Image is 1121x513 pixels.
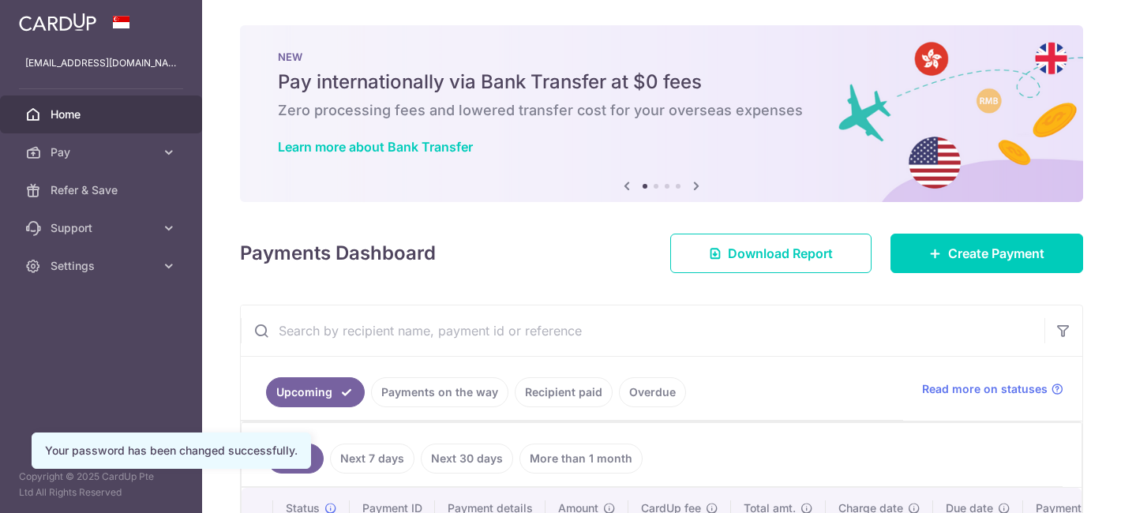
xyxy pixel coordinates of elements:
span: Download Report [728,244,833,263]
a: Recipient paid [515,377,613,407]
a: Next 7 days [330,444,414,474]
span: Read more on statuses [922,381,1048,397]
span: Create Payment [948,244,1044,263]
h6: Zero processing fees and lowered transfer cost for your overseas expenses [278,101,1045,120]
h4: Payments Dashboard [240,239,436,268]
a: Upcoming [266,377,365,407]
span: Refer & Save [51,182,155,198]
a: Download Report [670,234,872,273]
img: Bank transfer banner [240,25,1083,202]
div: Your password has been changed successfully. [45,443,298,459]
span: Support [51,220,155,236]
a: Learn more about Bank Transfer [278,139,473,155]
img: CardUp [19,13,96,32]
h5: Pay internationally via Bank Transfer at $0 fees [278,69,1045,95]
a: Next 30 days [421,444,513,474]
span: Settings [51,258,155,274]
a: More than 1 month [519,444,643,474]
input: Search by recipient name, payment id or reference [241,305,1044,356]
a: Read more on statuses [922,381,1063,397]
span: Home [51,107,155,122]
p: [EMAIL_ADDRESS][DOMAIN_NAME] [25,55,177,71]
a: Overdue [619,377,686,407]
p: NEW [278,51,1045,63]
a: Create Payment [890,234,1083,273]
span: Pay [51,144,155,160]
a: Payments on the way [371,377,508,407]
